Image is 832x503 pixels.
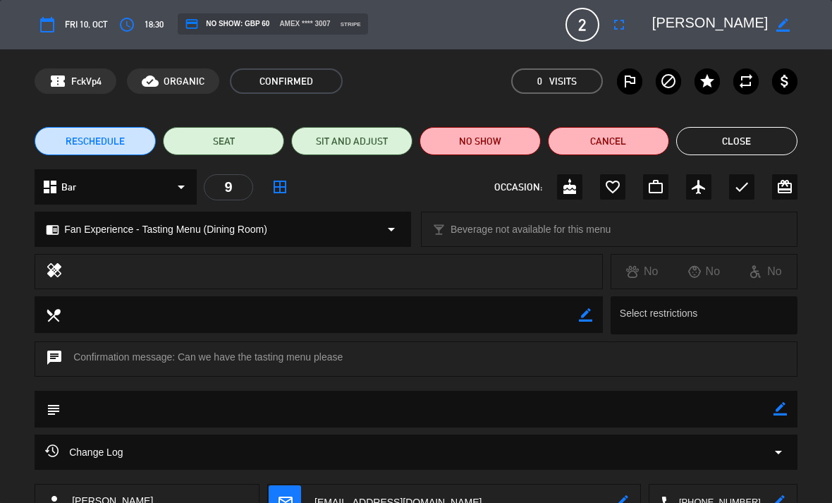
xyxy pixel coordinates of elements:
[185,17,199,31] i: credit_card
[185,17,269,31] span: NO SHOW: GBP 60
[42,178,59,195] i: dashboard
[230,68,343,94] span: CONFIRMED
[383,221,400,238] i: arrow_drop_down
[66,134,125,149] span: RESCHEDULE
[71,73,102,90] span: FckVp4
[49,73,66,90] span: confirmation_number
[699,73,716,90] i: star
[621,73,638,90] i: outlined_flag
[145,17,164,32] span: 18:30
[776,18,790,32] i: border_color
[114,12,140,37] button: access_time
[579,308,592,322] i: border_color
[773,402,787,416] i: border_color
[604,178,621,195] i: favorite_border
[660,73,677,90] i: block
[494,179,542,195] span: OCCASION:
[163,127,284,155] button: SEAT
[432,223,446,236] i: local_bar
[204,174,253,200] div: 9
[647,178,664,195] i: work_outline
[291,127,412,155] button: SIT AND ADJUST
[690,178,707,195] i: airplanemode_active
[64,222,267,238] span: Fan Experience - Tasting Menu (Dining Room)
[561,178,578,195] i: cake
[271,178,288,195] i: border_all
[45,307,61,322] i: local_dining
[776,178,793,195] i: card_giftcard
[776,73,793,90] i: attach_money
[451,222,611,238] span: Beverage not available for this menu
[142,73,159,90] i: cloud_done
[738,73,754,90] i: repeat
[35,127,156,155] button: RESCHEDULE
[39,16,56,33] i: calendar_today
[341,20,361,29] span: stripe
[735,262,797,281] div: No
[548,127,669,155] button: Cancel
[549,73,577,90] em: Visits
[420,127,541,155] button: NO SHOW
[46,262,63,281] i: healing
[611,262,673,281] div: No
[61,179,76,195] span: Bar
[35,12,60,37] button: calendar_today
[45,444,123,461] span: Change Log
[46,223,59,236] i: chrome_reader_mode
[565,8,599,42] span: 2
[673,262,735,281] div: No
[35,341,797,377] div: Confirmation message: Can we have the tasting menu please
[537,73,542,90] span: 0
[46,349,63,369] i: chat
[65,17,107,32] span: Fri 10, Oct
[676,127,797,155] button: Close
[164,73,204,90] span: ORGANIC
[611,16,628,33] i: fullscreen
[733,178,750,195] i: check
[118,16,135,33] i: access_time
[45,401,61,417] i: subject
[606,12,632,37] button: fullscreen
[173,178,190,195] i: arrow_drop_down
[770,444,787,461] i: arrow_drop_down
